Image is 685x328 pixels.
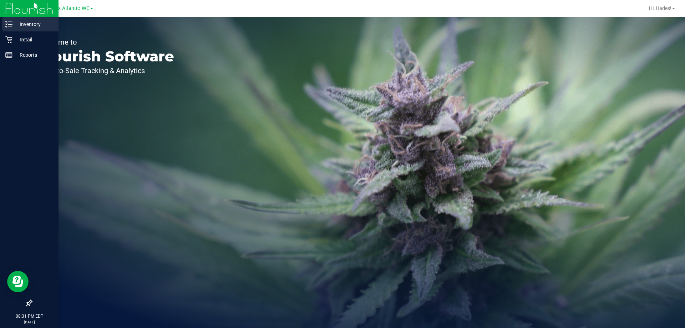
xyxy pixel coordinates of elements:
[5,36,12,43] inline-svg: Retail
[12,20,55,29] p: Inventory
[649,5,671,11] span: Hi, Hades!
[39,67,174,74] p: Seed-to-Sale Tracking & Analytics
[5,51,12,59] inline-svg: Reports
[5,21,12,28] inline-svg: Inventory
[39,39,174,46] p: Welcome to
[12,51,55,59] p: Reports
[7,271,29,292] iframe: Resource center
[39,49,174,64] p: Flourish Software
[3,313,55,319] p: 08:31 PM EDT
[3,319,55,325] p: [DATE]
[12,35,55,44] p: Retail
[52,5,90,11] span: Jax Atlantic WC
